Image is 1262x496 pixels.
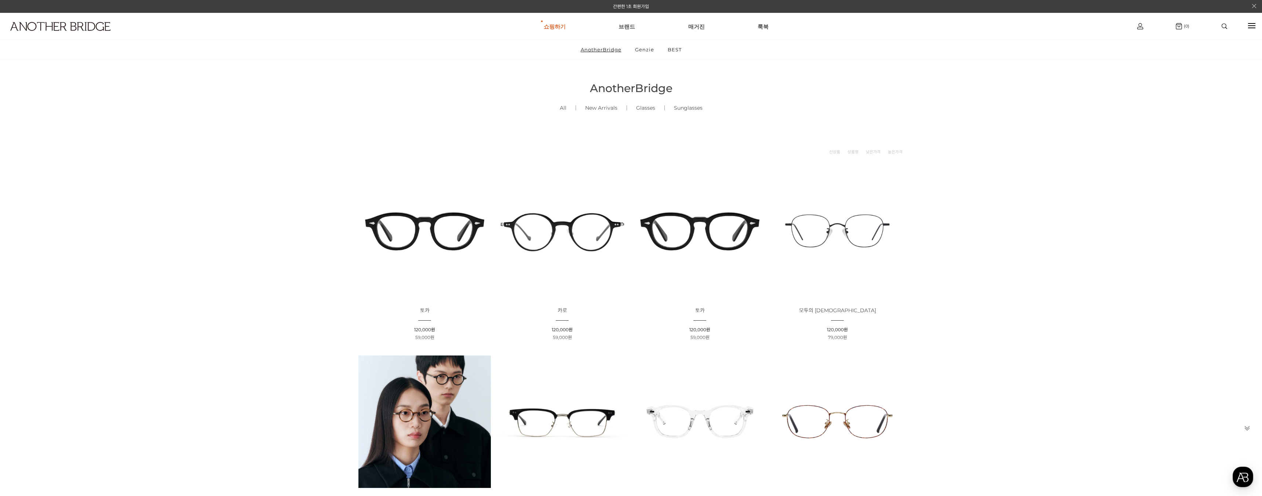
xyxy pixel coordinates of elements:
[10,22,110,31] img: logo
[619,13,635,40] a: 브랜드
[689,327,710,332] span: 120,000원
[414,327,435,332] span: 120,000원
[799,307,876,314] span: 모두의 [DEMOGRAPHIC_DATA]
[558,307,567,314] span: 카로
[558,308,567,313] a: 카로
[771,165,904,297] img: 모두의 안경 - 다양한 크기에 맞춘 다용도 디자인 이미지
[1222,23,1227,29] img: search
[827,327,848,332] span: 120,000원
[358,165,491,297] img: 토카 아세테이트 뿔테 안경 이미지
[1137,23,1143,29] img: cart
[613,4,649,9] a: 간편한 1초 회원가입
[661,40,688,59] a: BEST
[799,308,876,313] a: 모두의 [DEMOGRAPHIC_DATA]
[576,95,627,120] a: New Arrivals
[575,40,628,59] a: AnotherBridge
[847,148,858,156] a: 상품명
[828,335,847,340] span: 79,000원
[552,327,573,332] span: 120,000원
[590,81,672,95] span: AnotherBridge
[420,308,430,313] a: 토카
[420,307,430,314] span: 토카
[688,13,705,40] a: 매거진
[634,165,766,297] img: 토카 아세테이트 안경 - 다양한 스타일에 맞는 뿔테 안경 이미지
[1176,23,1182,29] img: cart
[551,95,576,120] a: All
[634,355,766,488] img: 애드리언 - 투명 안경, 패셔너블 아이웨어 이미지
[544,13,566,40] a: 쇼핑하기
[771,355,904,488] img: 타이탄 - 레오파드 고급 안경 이미지 - 독특한 레오파드 패턴의 스타일리시한 디자인
[4,22,193,49] a: logo
[496,355,628,488] img: 드베라 - 블랙 안경, 트렌디한 블랙 프레임 이미지
[629,40,660,59] a: Genzie
[627,95,664,120] a: Glasses
[496,165,628,297] img: 카로 - 감각적인 디자인의 패션 아이템 이미지
[866,148,880,156] a: 낮은가격
[1176,23,1189,29] a: (0)
[358,355,491,488] img: 본 - 동그란 렌즈로 돋보이는 아세테이트 안경 이미지
[665,95,712,120] a: Sunglasses
[758,13,769,40] a: 룩북
[553,335,572,340] span: 59,000원
[695,307,705,314] span: 토카
[695,308,705,313] a: 토카
[888,148,902,156] a: 높은가격
[415,335,434,340] span: 59,000원
[1182,23,1189,29] span: (0)
[690,335,710,340] span: 59,000원
[829,148,840,156] a: 신상품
